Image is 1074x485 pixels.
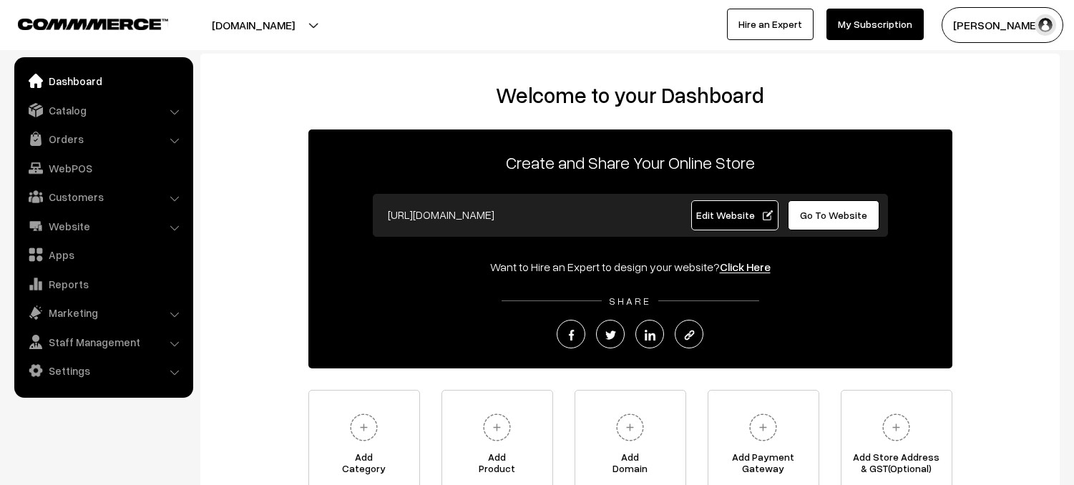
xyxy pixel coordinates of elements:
[162,7,345,43] button: [DOMAIN_NAME]
[18,184,188,210] a: Customers
[942,7,1063,43] button: [PERSON_NAME]
[691,200,778,230] a: Edit Website
[696,209,773,221] span: Edit Website
[18,68,188,94] a: Dashboard
[308,150,952,175] p: Create and Share Your Online Store
[743,408,783,447] img: plus.svg
[602,295,658,307] span: SHARE
[826,9,924,40] a: My Subscription
[18,213,188,239] a: Website
[308,258,952,275] div: Want to Hire an Expert to design your website?
[344,408,384,447] img: plus.svg
[575,451,685,480] span: Add Domain
[1035,14,1056,36] img: user
[788,200,880,230] a: Go To Website
[800,209,867,221] span: Go To Website
[610,408,650,447] img: plus.svg
[18,358,188,383] a: Settings
[18,242,188,268] a: Apps
[877,408,916,447] img: plus.svg
[18,271,188,297] a: Reports
[18,329,188,355] a: Staff Management
[442,451,552,480] span: Add Product
[18,300,188,325] a: Marketing
[708,451,819,480] span: Add Payment Gateway
[841,451,952,480] span: Add Store Address & GST(Optional)
[727,9,814,40] a: Hire an Expert
[477,408,517,447] img: plus.svg
[309,451,419,480] span: Add Category
[18,14,143,31] a: COMMMERCE
[18,126,188,152] a: Orders
[18,155,188,181] a: WebPOS
[18,97,188,123] a: Catalog
[215,82,1045,108] h2: Welcome to your Dashboard
[18,19,168,29] img: COMMMERCE
[720,260,771,274] a: Click Here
